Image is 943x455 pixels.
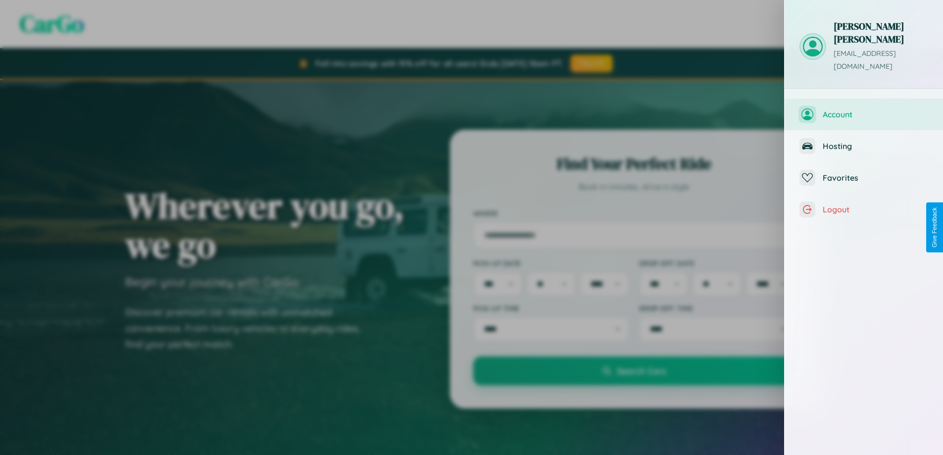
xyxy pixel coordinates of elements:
[785,162,943,194] button: Favorites
[823,141,928,151] span: Hosting
[785,194,943,225] button: Logout
[823,109,928,119] span: Account
[834,48,928,73] p: [EMAIL_ADDRESS][DOMAIN_NAME]
[931,207,938,248] div: Give Feedback
[823,173,928,183] span: Favorites
[823,204,928,214] span: Logout
[834,20,928,46] h3: [PERSON_NAME] [PERSON_NAME]
[785,130,943,162] button: Hosting
[785,99,943,130] button: Account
